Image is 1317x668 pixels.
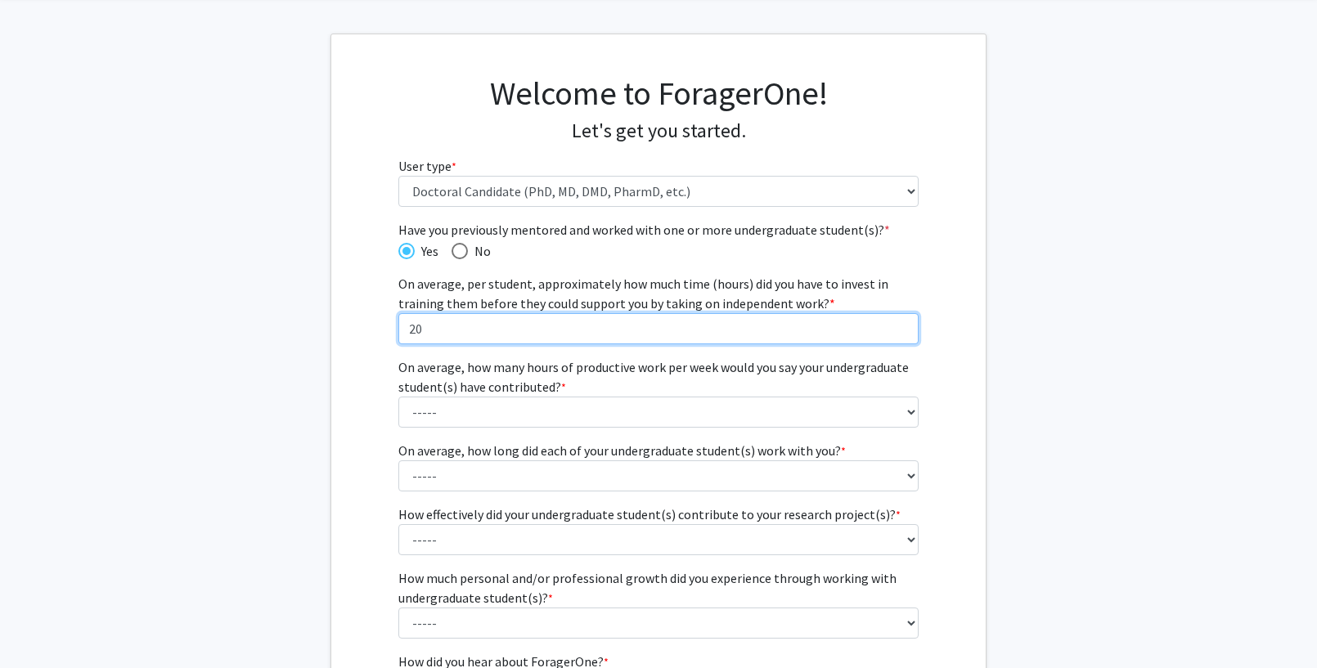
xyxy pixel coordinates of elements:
label: On average, how long did each of your undergraduate student(s) work with you? [398,441,846,460]
label: On average, how many hours of productive work per week would you say your undergraduate student(s... [398,357,919,397]
h4: Let's get you started. [398,119,919,143]
label: How much personal and/or professional growth did you experience through working with undergraduat... [398,568,919,607]
h1: Welcome to ForagerOne! [398,74,919,113]
span: No [468,241,491,261]
label: How effectively did your undergraduate student(s) contribute to your research project(s)? [398,504,901,524]
span: Yes [415,241,438,261]
span: Have you previously mentored and worked with one or more undergraduate student(s)? [398,220,919,240]
iframe: Chat [12,594,70,656]
label: User type [398,156,456,176]
span: On average, per student, approximately how much time (hours) did you have to invest in training t... [398,276,888,312]
mat-radio-group: Have you previously mentored and worked with one or more undergraduate student(s)? [398,240,919,261]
